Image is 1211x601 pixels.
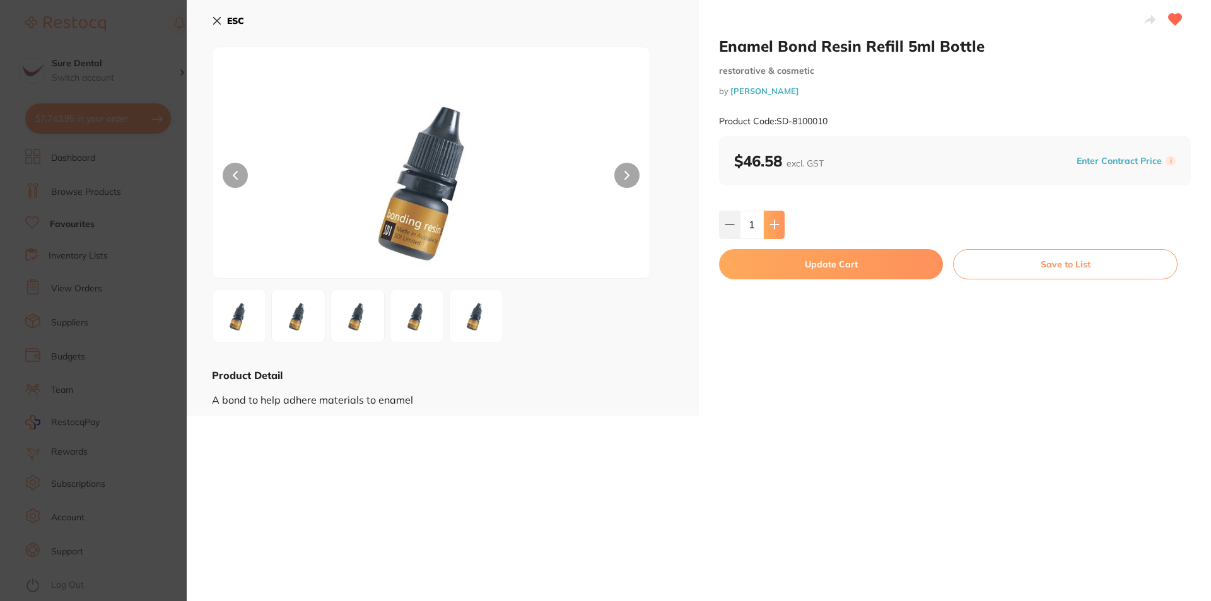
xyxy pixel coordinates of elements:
div: A bond to help adhere materials to enamel [212,382,674,406]
h2: Enamel Bond Resin Refill 5ml Bottle [719,37,1191,55]
small: restorative & cosmetic [719,66,1191,76]
b: $46.58 [734,151,824,170]
span: excl. GST [787,158,824,169]
b: Product Detail [212,369,283,382]
img: MTAuanBn [216,293,262,339]
button: Update Cart [719,249,943,279]
img: MTBfNC5qcGc [394,293,440,339]
small: Product Code: SD-8100010 [719,116,828,127]
button: ESC [212,10,244,32]
small: by [719,86,1191,96]
img: MTBfMi5qcGc [276,293,321,339]
button: Enter Contract Price [1073,155,1166,167]
img: MTBfMy5qcGc [335,293,380,339]
b: ESC [227,15,244,26]
img: MTBfNS5qcGc [453,293,499,339]
img: MTAuanBn [300,79,563,278]
label: i [1166,156,1176,166]
button: Save to List [953,249,1178,279]
a: [PERSON_NAME] [730,86,799,96]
